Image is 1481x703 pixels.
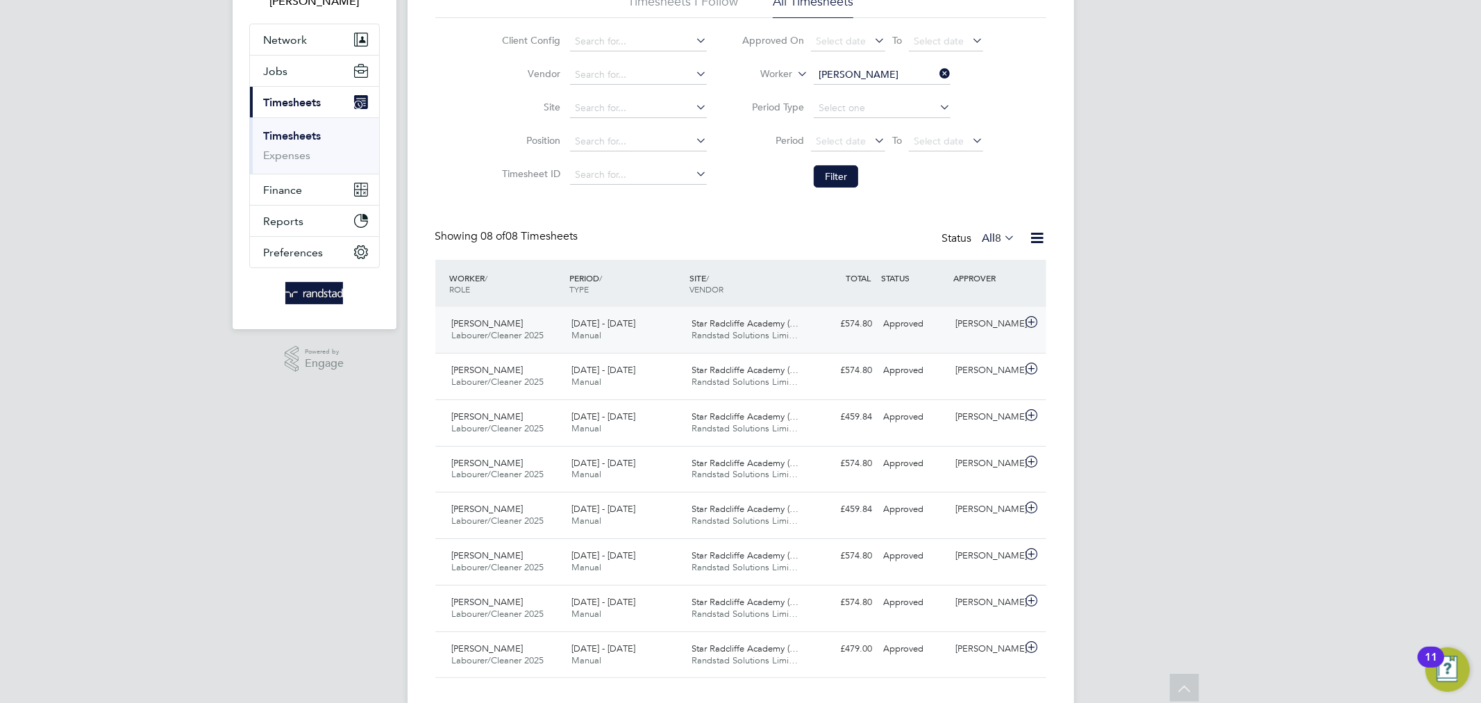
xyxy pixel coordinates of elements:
label: Timesheet ID [498,167,560,180]
div: STATUS [878,265,951,290]
span: Select date [914,35,964,47]
span: [DATE] - [DATE] [571,457,635,469]
div: Status [942,229,1019,249]
div: [PERSON_NAME] [950,313,1022,336]
div: Approved [878,406,951,429]
span: Jobs [264,65,288,78]
span: [PERSON_NAME] [452,457,524,469]
span: Star Radcliffe Academy (… [692,549,798,561]
div: 11 [1425,657,1437,675]
div: [PERSON_NAME] [950,498,1022,521]
span: 08 of [481,229,506,243]
span: Manual [571,422,601,434]
div: WORKER [446,265,567,301]
button: Network [250,24,379,55]
span: Reports [264,215,304,228]
div: £459.84 [806,406,878,429]
div: £574.80 [806,591,878,614]
span: Labourer/Cleaner 2025 [452,515,544,527]
div: £574.80 [806,452,878,475]
label: Vendor [498,67,560,80]
div: Approved [878,498,951,521]
div: £574.80 [806,359,878,382]
span: Manual [571,608,601,620]
span: 8 [996,231,1002,245]
button: Timesheets [250,87,379,117]
span: Select date [816,35,866,47]
span: [PERSON_NAME] [452,364,524,376]
div: Showing [435,229,581,244]
div: Timesheets [250,117,379,174]
span: Randstad Solutions Limi… [692,515,798,527]
span: ROLE [450,283,471,295]
div: SITE [686,265,806,301]
label: Client Config [498,34,560,47]
span: Star Radcliffe Academy (… [692,643,798,654]
span: Randstad Solutions Limi… [692,561,798,573]
span: Manual [571,515,601,527]
div: Approved [878,452,951,475]
input: Search for... [570,132,707,151]
input: Search for... [570,32,707,51]
span: [DATE] - [DATE] [571,643,635,654]
button: Reports [250,206,379,236]
div: £574.80 [806,545,878,568]
span: Randstad Solutions Limi… [692,654,798,666]
span: Network [264,33,308,47]
input: Search for... [570,99,707,118]
span: Labourer/Cleaner 2025 [452,376,544,388]
span: Finance [264,183,303,197]
span: / [599,272,602,283]
span: [DATE] - [DATE] [571,317,635,329]
span: Star Radcliffe Academy (… [692,596,798,608]
div: Approved [878,359,951,382]
span: [DATE] - [DATE] [571,596,635,608]
div: [PERSON_NAME] [950,406,1022,429]
label: Worker [730,67,792,81]
label: Period [742,134,804,147]
span: Randstad Solutions Limi… [692,468,798,480]
div: £479.00 [806,638,878,661]
span: TYPE [569,283,589,295]
span: / [485,272,488,283]
a: Expenses [264,149,311,162]
div: APPROVER [950,265,1022,290]
label: Site [498,101,560,113]
span: Labourer/Cleaner 2025 [452,608,544,620]
a: Timesheets [264,129,321,142]
label: All [982,231,1016,245]
span: Randstad Solutions Limi… [692,376,798,388]
span: TOTAL [846,272,871,283]
div: Approved [878,591,951,614]
span: Labourer/Cleaner 2025 [452,422,544,434]
span: [PERSON_NAME] [452,317,524,329]
button: Preferences [250,237,379,267]
div: £574.80 [806,313,878,336]
span: [PERSON_NAME] [452,503,524,515]
span: Engage [305,358,344,370]
img: randstad-logo-retina.png [285,282,343,304]
span: VENDOR [689,283,723,295]
label: Position [498,134,560,147]
span: 08 Timesheets [481,229,578,243]
span: Manual [571,468,601,480]
span: Star Radcliffe Academy (… [692,411,798,422]
span: Star Radcliffe Academy (… [692,317,798,329]
span: Manual [571,654,601,666]
span: Labourer/Cleaner 2025 [452,468,544,480]
span: To [888,31,906,49]
a: Powered byEngage [285,346,344,372]
span: / [706,272,709,283]
span: Star Radcliffe Academy (… [692,457,798,469]
span: Timesheets [264,96,321,109]
button: Open Resource Center, 11 new notifications [1425,647,1470,692]
div: Approved [878,545,951,568]
span: [DATE] - [DATE] [571,364,635,376]
span: Manual [571,561,601,573]
button: Jobs [250,56,379,86]
input: Search for... [570,65,707,85]
span: Select date [816,135,866,147]
button: Finance [250,174,379,205]
span: [PERSON_NAME] [452,643,524,654]
div: Approved [878,313,951,336]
